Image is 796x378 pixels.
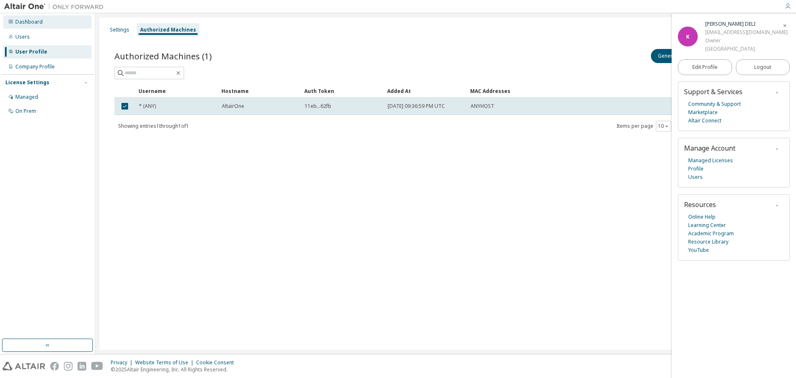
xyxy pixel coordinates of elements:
a: Learning Center [688,221,726,229]
div: MAC Addresses [470,84,692,98]
span: Resources [684,200,716,209]
div: User Profile [15,49,47,55]
a: Resource Library [688,238,728,246]
span: * (ANY) [139,103,156,110]
span: Showing entries 1 through 1 of 1 [118,122,189,129]
img: linkedin.svg [78,362,86,371]
a: Community & Support [688,100,741,108]
a: Marketplace [688,108,718,117]
div: Website Terms of Use [135,359,196,366]
img: Altair One [4,2,108,11]
div: [GEOGRAPHIC_DATA] [705,45,788,53]
span: Manage Account [684,144,735,153]
button: Generate Auth Code [651,49,713,63]
div: Users [15,34,30,40]
div: Cookie Consent [196,359,239,366]
div: Privacy [111,359,135,366]
div: Auth Token [304,84,381,98]
a: YouTube [688,246,709,254]
div: Company Profile [15,63,55,70]
span: Items per page [616,121,671,132]
img: instagram.svg [64,362,73,371]
div: [EMAIL_ADDRESS][DOMAIN_NAME] [705,28,788,37]
div: Dashboard [15,19,43,25]
a: Altair Connect [688,117,721,125]
div: Owner [705,37,788,45]
div: Authorized Machines [140,27,196,33]
span: 11eb...62fb [305,103,331,110]
div: Added At [387,84,464,98]
span: Authorized Machines (1) [114,50,212,62]
div: Managed [15,94,38,100]
span: Logout [754,63,771,71]
a: Users [688,173,703,181]
img: altair_logo.svg [2,362,45,371]
div: License Settings [5,79,49,86]
a: Edit Profile [678,59,732,75]
a: Profile [688,165,704,173]
span: ANYHOST [471,103,494,110]
a: Academic Program [688,229,734,238]
span: K [686,33,689,40]
a: Managed Licenses [688,156,733,165]
button: 10 [658,123,669,129]
div: Settings [110,27,129,33]
button: Logout [736,59,790,75]
span: AltairOne [222,103,244,110]
span: Edit Profile [692,64,718,71]
div: KONS DELI [705,20,788,28]
div: Username [138,84,215,98]
span: [DATE] 09:36:59 PM UTC [388,103,445,110]
img: facebook.svg [50,362,59,371]
div: Hostname [221,84,298,98]
div: On Prem [15,108,36,115]
p: © 2025 Altair Engineering, Inc. All Rights Reserved. [111,366,239,373]
img: youtube.svg [91,362,103,371]
span: Support & Services [684,87,743,96]
a: Online Help [688,213,716,221]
